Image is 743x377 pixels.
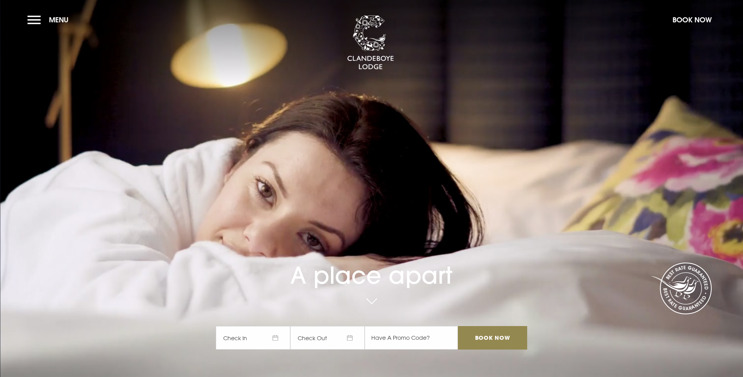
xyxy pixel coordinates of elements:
[27,11,72,28] button: Menu
[458,326,527,350] input: Book Now
[365,326,458,350] input: Have A Promo Code?
[216,326,290,350] span: Check In
[216,238,527,289] h1: A place apart
[49,15,69,24] span: Menu
[290,326,365,350] span: Check Out
[347,15,394,70] img: Clandeboye Lodge
[669,11,716,28] button: Book Now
